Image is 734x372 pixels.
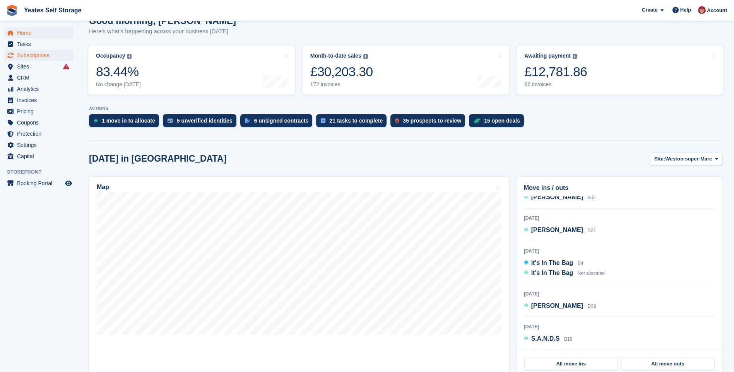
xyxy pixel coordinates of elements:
div: [DATE] [524,290,715,297]
button: Site: Weston-super-Mare [650,152,722,165]
span: S.A.N.D.S [531,335,560,342]
span: Home [17,27,63,38]
div: 35 prospects to review [403,118,461,124]
div: £12,781.86 [524,64,587,80]
span: Help [680,6,691,14]
span: Settings [17,140,63,150]
a: It's In The Bag B4 [524,258,583,268]
div: Occupancy [96,53,125,59]
img: icon-info-grey-7440780725fd019a000dd9b08b2336e03edf1995a4989e88bcd33f0948082b44.svg [363,54,368,59]
div: Awaiting payment [524,53,571,59]
a: menu [4,106,73,117]
a: menu [4,151,73,162]
span: [PERSON_NAME] [531,227,583,233]
img: icon-info-grey-7440780725fd019a000dd9b08b2336e03edf1995a4989e88bcd33f0948082b44.svg [573,54,577,59]
a: menu [4,39,73,49]
a: menu [4,128,73,139]
a: 5 unverified identities [163,114,240,131]
span: Tasks [17,39,63,49]
div: 15 open deals [484,118,520,124]
a: S.A.N.D.S B16 [524,334,573,344]
a: menu [4,84,73,94]
div: 1 move in to allocate [102,118,155,124]
img: icon-info-grey-7440780725fd019a000dd9b08b2336e03edf1995a4989e88bcd33f0948082b44.svg [127,54,132,59]
span: It's In The Bag [531,259,573,266]
div: £30,203.30 [310,64,373,80]
div: [DATE] [524,247,715,254]
div: [DATE] [524,215,715,222]
a: It's In The Bag Not allocated [524,268,605,278]
a: Awaiting payment £12,781.86 66 invoices [517,46,723,95]
a: Occupancy 83.44% No change [DATE] [88,46,295,95]
span: B16 [564,336,572,342]
div: 66 invoices [524,81,587,88]
div: 5 unverified identities [177,118,233,124]
img: move_ins_to_allocate_icon-fdf77a2bb77ea45bf5b3d319d69a93e2d87916cf1d5bf7949dd705db3b84f3ca.svg [94,118,98,123]
span: Sites [17,61,63,72]
span: Subscriptions [17,50,63,61]
a: [PERSON_NAME] D39 [524,301,596,311]
p: ACTIONS [89,106,722,111]
span: CRM [17,72,63,83]
span: It's In The Bag [531,270,573,276]
span: B4 [578,261,583,266]
i: Smart entry sync failures have occurred [63,63,69,70]
h2: Map [97,184,109,191]
img: Wendie Tanner [698,6,706,14]
a: 15 open deals [469,114,528,131]
a: menu [4,95,73,106]
a: menu [4,27,73,38]
img: prospect-51fa495bee0391a8d652442698ab0144808aea92771e9ea1ae160a38d050c398.svg [395,118,399,123]
a: menu [4,140,73,150]
span: Not allocated [578,271,605,276]
span: [PERSON_NAME] [531,302,583,309]
a: menu [4,72,73,83]
h2: Move ins / outs [524,183,715,193]
a: [PERSON_NAME] D21 [524,225,596,235]
div: No change [DATE] [96,81,141,88]
div: 6 unsigned contracts [254,118,309,124]
span: Coupons [17,117,63,128]
a: menu [4,178,73,189]
img: verify_identity-adf6edd0f0f0b5bbfe63781bf79b02c33cf7c696d77639b501bdc392416b5a36.svg [168,118,173,123]
span: Site: [654,155,665,163]
div: [DATE] [524,323,715,330]
span: Capital [17,151,63,162]
span: Pricing [17,106,63,117]
span: [PERSON_NAME] [531,194,583,200]
p: Here's what's happening across your business [DATE] [89,27,236,36]
div: Month-to-date sales [310,53,361,59]
a: [PERSON_NAME] B32 [524,193,596,203]
span: Account [707,7,727,14]
span: D21 [587,228,596,233]
div: 21 tasks to complete [329,118,383,124]
a: 6 unsigned contracts [240,114,317,131]
a: All move outs [621,358,715,370]
div: 172 invoices [310,81,373,88]
a: 21 tasks to complete [316,114,390,131]
span: B32 [587,195,595,200]
img: contract_signature_icon-13c848040528278c33f63329250d36e43548de30e8caae1d1a13099fd9432cc5.svg [245,118,250,123]
a: Yeates Self Storage [21,4,85,17]
div: 83.44% [96,64,141,80]
a: menu [4,117,73,128]
a: Month-to-date sales £30,203.30 172 invoices [303,46,509,95]
a: menu [4,61,73,72]
img: stora-icon-8386f47178a22dfd0bd8f6a31ec36ba5ce8667c1dd55bd0f319d3a0aa187defe.svg [6,5,18,16]
img: deal-1b604bf984904fb50ccaf53a9ad4b4a5d6e5aea283cecdc64d6e3604feb123c2.svg [474,118,480,123]
span: Protection [17,128,63,139]
a: 1 move in to allocate [89,114,163,131]
span: Analytics [17,84,63,94]
a: 35 prospects to review [390,114,469,131]
span: Weston-super-Mare [665,155,712,163]
span: Booking Portal [17,178,63,189]
span: Create [642,6,657,14]
a: All move ins [524,358,618,370]
a: menu [4,50,73,61]
span: D39 [587,304,596,309]
a: Preview store [64,179,73,188]
img: task-75834270c22a3079a89374b754ae025e5fb1db73e45f91037f5363f120a921f8.svg [321,118,325,123]
span: Storefront [7,168,77,176]
span: Invoices [17,95,63,106]
h2: [DATE] in [GEOGRAPHIC_DATA] [89,154,226,164]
